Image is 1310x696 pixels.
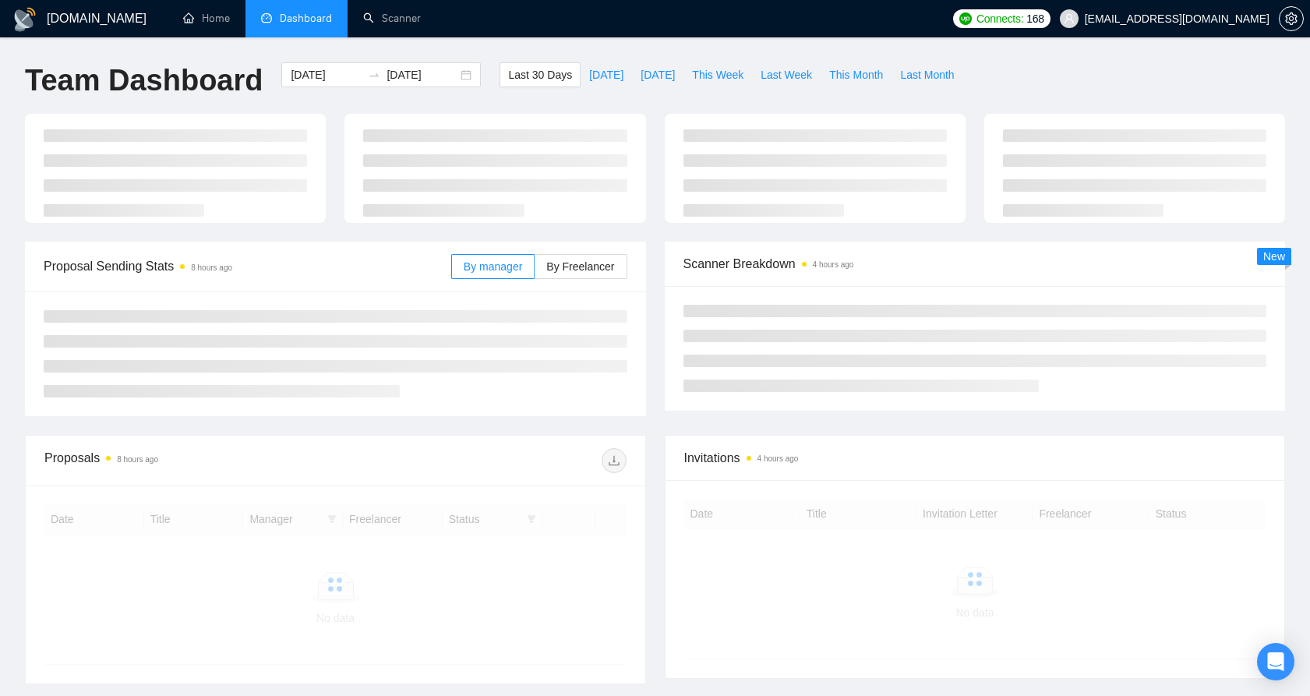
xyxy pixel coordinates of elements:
[1263,250,1285,263] span: New
[25,62,263,99] h1: Team Dashboard
[692,66,743,83] span: This Week
[761,66,812,83] span: Last Week
[1279,6,1304,31] button: setting
[892,62,962,87] button: Last Month
[500,62,581,87] button: Last 30 Days
[44,256,451,276] span: Proposal Sending Stats
[821,62,892,87] button: This Month
[641,66,675,83] span: [DATE]
[1257,643,1294,680] div: Open Intercom Messenger
[757,454,799,463] time: 4 hours ago
[183,12,230,25] a: homeHome
[683,254,1267,274] span: Scanner Breakdown
[464,260,522,273] span: By manager
[363,12,421,25] a: searchScanner
[1064,13,1075,24] span: user
[829,66,883,83] span: This Month
[44,448,335,473] div: Proposals
[976,10,1023,27] span: Connects:
[12,7,37,32] img: logo
[387,66,457,83] input: End date
[291,66,362,83] input: Start date
[1280,12,1303,25] span: setting
[632,62,683,87] button: [DATE]
[959,12,972,25] img: upwork-logo.png
[280,12,332,25] span: Dashboard
[368,69,380,81] span: to
[546,260,614,273] span: By Freelancer
[900,66,954,83] span: Last Month
[368,69,380,81] span: swap-right
[261,12,272,23] span: dashboard
[1279,12,1304,25] a: setting
[589,66,623,83] span: [DATE]
[581,62,632,87] button: [DATE]
[191,263,232,272] time: 8 hours ago
[683,62,752,87] button: This Week
[1026,10,1043,27] span: 168
[752,62,821,87] button: Last Week
[813,260,854,269] time: 4 hours ago
[117,455,158,464] time: 8 hours ago
[508,66,572,83] span: Last 30 Days
[684,448,1266,468] span: Invitations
